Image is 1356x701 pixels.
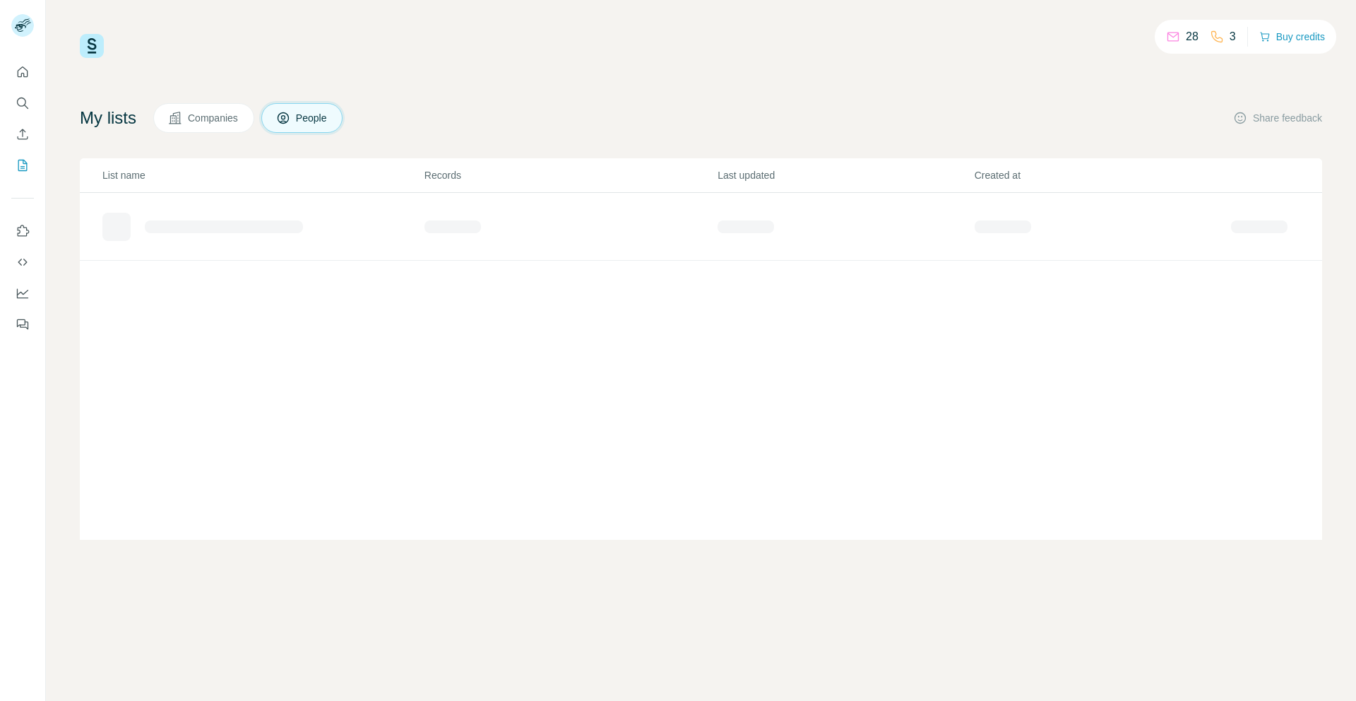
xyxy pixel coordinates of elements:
button: Quick start [11,59,34,85]
button: My lists [11,153,34,178]
button: Use Surfe API [11,249,34,275]
button: Enrich CSV [11,122,34,147]
button: Share feedback [1233,111,1322,125]
button: Dashboard [11,281,34,306]
p: Created at [975,168,1230,182]
h4: My lists [80,107,136,129]
button: Buy credits [1259,27,1325,47]
button: Feedback [11,312,34,337]
span: People [296,111,328,125]
p: List name [102,168,423,182]
button: Use Surfe on LinkedIn [11,218,34,244]
p: Last updated [718,168,973,182]
p: 28 [1186,28,1199,45]
button: Search [11,90,34,116]
img: Surfe Logo [80,34,104,58]
p: 3 [1230,28,1236,45]
span: Companies [188,111,239,125]
p: Records [424,168,716,182]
